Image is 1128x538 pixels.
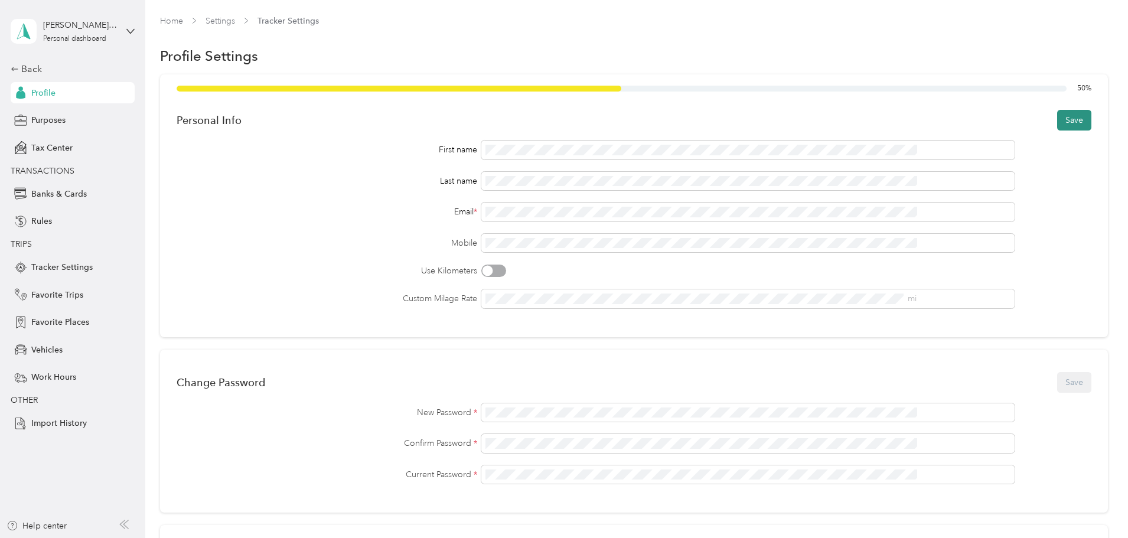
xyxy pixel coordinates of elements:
span: OTHER [11,395,38,405]
div: Email [177,206,477,218]
div: Back [11,62,129,76]
span: Rules [31,215,52,227]
label: Mobile [177,237,477,249]
span: Profile [31,87,56,99]
span: Tracker Settings [257,15,319,27]
div: First name [177,144,477,156]
button: Save [1057,110,1091,131]
div: [PERSON_NAME][EMAIL_ADDRESS][DOMAIN_NAME] [43,19,117,31]
iframe: Everlance-gr Chat Button Frame [1062,472,1128,538]
span: Favorite Trips [31,289,83,301]
span: mi [908,294,917,304]
span: Tax Center [31,142,73,154]
button: Help center [6,520,67,532]
span: 50 % [1077,83,1091,94]
span: Banks & Cards [31,188,87,200]
div: Personal dashboard [43,35,106,43]
span: Import History [31,417,87,429]
label: New Password [177,406,477,419]
label: Use Kilometers [177,265,477,277]
label: Confirm Password [177,437,477,449]
div: Change Password [177,376,265,389]
span: Work Hours [31,371,76,383]
span: Favorite Places [31,316,89,328]
span: Vehicles [31,344,63,356]
h1: Profile Settings [160,50,258,62]
div: Personal Info [177,114,242,126]
a: Home [160,16,183,26]
div: Last name [177,175,477,187]
span: TRANSACTIONS [11,166,74,176]
span: Purposes [31,114,66,126]
span: TRIPS [11,239,32,249]
label: Current Password [177,468,477,481]
label: Custom Milage Rate [177,292,477,305]
span: Tracker Settings [31,261,93,273]
a: Settings [206,16,235,26]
